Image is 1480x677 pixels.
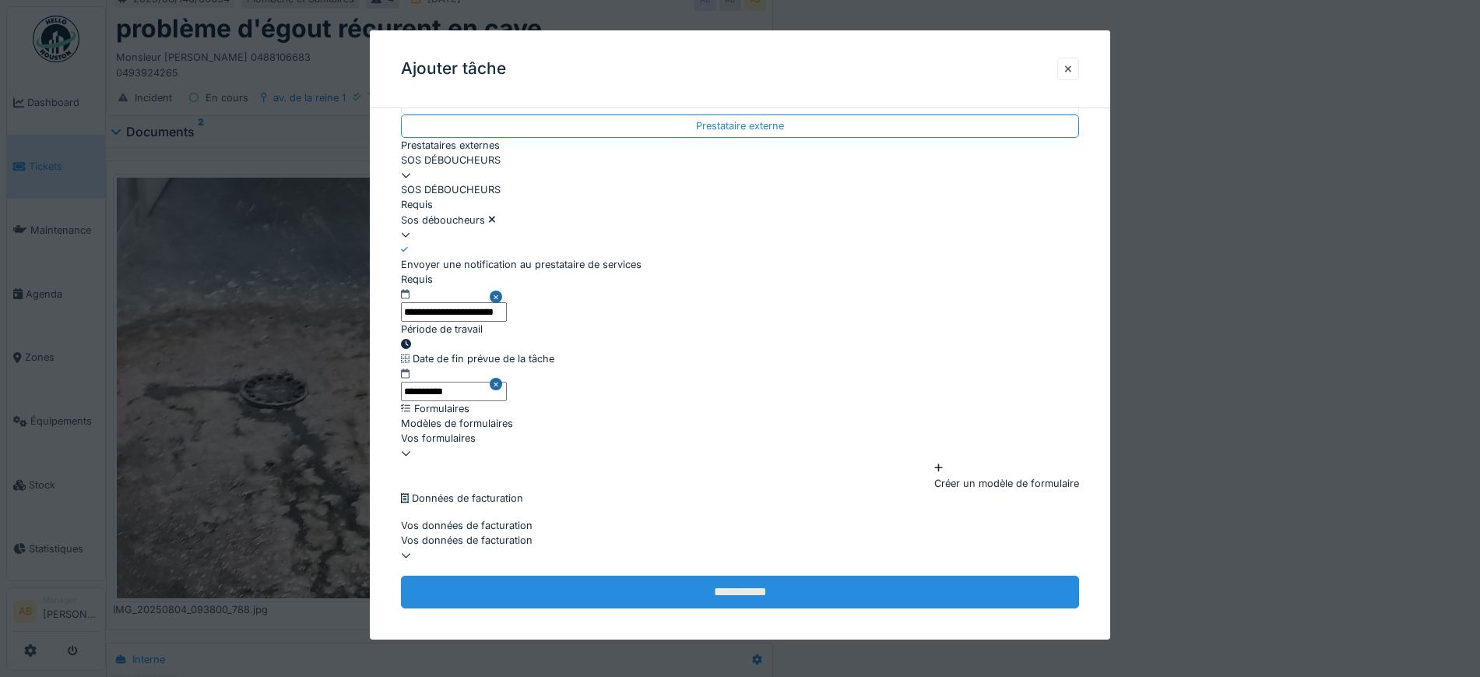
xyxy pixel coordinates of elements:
[490,367,507,401] button: Close
[401,59,506,79] h3: Ajouter tâche
[401,401,1079,416] div: Formulaires
[401,322,483,337] label: Période de travail
[401,533,1079,548] div: Vos données de facturation
[401,213,1079,227] div: Sos déboucheurs
[401,153,1079,167] div: SOS DÉBOUCHEURS
[401,491,1079,506] div: Données de facturation
[401,416,513,431] label: Modèles de formulaires
[934,461,1079,491] div: Créer un modèle de formulaire
[716,96,765,111] div: En interne
[401,182,501,197] label: SOS DÉBOUCHEURS
[401,138,500,153] label: Prestataires externes
[401,272,507,287] div: Requis
[401,257,642,272] div: Envoyer une notification au prestataire de services
[401,431,1079,446] div: Vos formulaires
[490,272,507,322] button: Close
[696,119,784,134] div: Prestataire externe
[401,518,533,533] label: Vos données de facturation
[401,351,1079,366] div: Date de fin prévue de la tâche
[401,197,1079,212] div: Requis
